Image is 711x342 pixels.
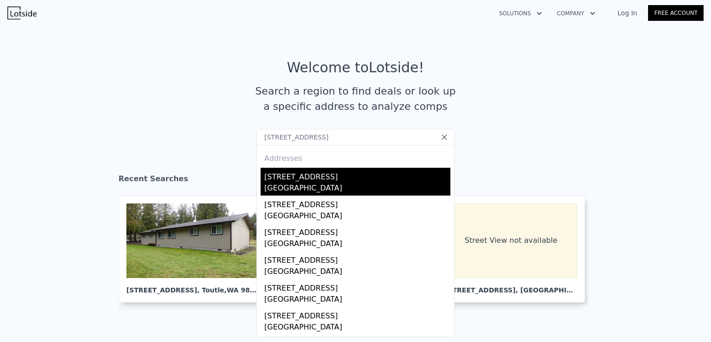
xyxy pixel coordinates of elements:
[264,279,450,294] div: [STREET_ADDRESS]
[445,278,577,295] div: [STREET_ADDRESS] , [GEOGRAPHIC_DATA]
[118,166,592,196] div: Recent Searches
[264,238,450,251] div: [GEOGRAPHIC_DATA]
[492,5,549,22] button: Solutions
[252,83,459,114] div: Search a region to find deals or look up a specific address to analyze comps
[264,322,450,335] div: [GEOGRAPHIC_DATA]
[287,59,424,76] div: Welcome to Lotside !
[7,6,37,19] img: Lotside
[118,196,274,303] a: [STREET_ADDRESS], Toutle,WA 98649
[264,210,450,223] div: [GEOGRAPHIC_DATA]
[264,307,450,322] div: [STREET_ADDRESS]
[549,5,603,22] button: Company
[648,5,704,21] a: Free Account
[224,286,263,294] span: , WA 98649
[264,196,450,210] div: [STREET_ADDRESS]
[437,196,592,303] a: Street View not available [STREET_ADDRESS], [GEOGRAPHIC_DATA]
[126,278,259,295] div: [STREET_ADDRESS] , Toutle
[264,294,450,307] div: [GEOGRAPHIC_DATA]
[264,251,450,266] div: [STREET_ADDRESS]
[256,129,455,146] input: Search an address or region...
[264,223,450,238] div: [STREET_ADDRESS]
[264,183,450,196] div: [GEOGRAPHIC_DATA]
[261,146,450,168] div: Addresses
[264,168,450,183] div: [STREET_ADDRESS]
[264,266,450,279] div: [GEOGRAPHIC_DATA]
[606,8,648,18] a: Log In
[445,203,577,278] div: Street View not available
